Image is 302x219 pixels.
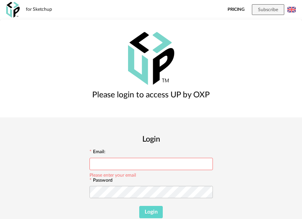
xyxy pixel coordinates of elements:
[128,32,174,85] img: OXP
[139,206,163,218] button: Login
[287,5,296,14] img: us
[258,7,278,12] span: Subscribe
[145,209,158,215] span: Login
[26,7,52,13] div: for Sketchup
[89,178,113,184] label: Password
[89,171,136,177] div: Please enter your email
[89,149,105,155] label: Email:
[252,4,284,15] button: Subscribe
[92,90,210,100] h3: Please login to access UP by OXP
[89,134,213,144] h2: Login
[6,2,20,18] img: OXP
